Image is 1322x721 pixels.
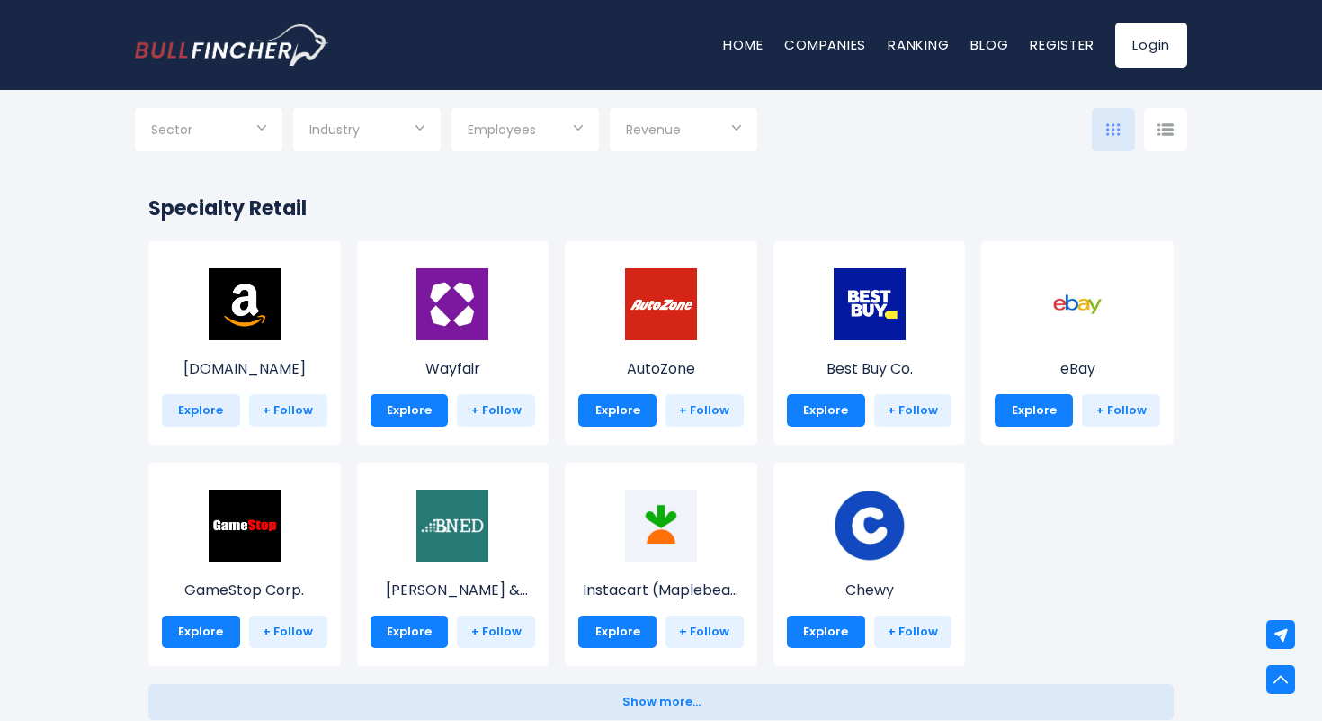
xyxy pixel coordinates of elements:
img: W.png [416,268,488,340]
span: Industry [309,122,360,138]
p: Amazon.com [162,358,327,380]
a: Blog [970,35,1008,54]
span: Sector [151,122,192,138]
input: Selection [309,115,424,148]
img: Bullfincher logo [135,24,329,66]
img: BBY.png [834,268,906,340]
button: Show more... [148,684,1174,720]
input: Selection [151,115,266,148]
p: Instacart (Maplebear) [578,580,744,601]
a: Chewy [787,523,952,601]
a: AutoZone [578,302,744,380]
a: Companies [784,35,866,54]
p: AutoZone [578,358,744,380]
a: Instacart (Maplebea... [578,523,744,601]
a: + Follow [249,394,327,427]
a: Go to homepage [135,24,328,66]
p: Chewy [787,580,952,601]
a: + Follow [874,616,952,648]
img: AZO.png [625,268,697,340]
img: CHWY.jpeg [834,490,906,562]
a: Explore [995,394,1073,427]
a: Explore [578,394,657,427]
a: [PERSON_NAME] & [PERSON_NAME] Educ... [371,523,536,601]
a: GameStop Corp. [162,523,327,601]
a: Best Buy Co. [787,302,952,380]
h2: Specialty Retail [148,194,1174,223]
img: icon-comp-list-view.svg [1157,123,1174,136]
img: BNED.png [416,490,488,562]
a: [DOMAIN_NAME] [162,302,327,380]
span: Employees [468,122,536,138]
a: Explore [578,616,657,648]
input: Selection [626,115,741,148]
a: Wayfair [371,302,536,380]
img: GME.png [209,490,281,562]
span: Revenue [626,122,681,138]
p: GameStop Corp. [162,580,327,601]
a: Explore [371,616,449,648]
input: Selection [468,115,583,148]
a: Home [723,35,763,54]
span: Show more... [622,696,701,709]
a: + Follow [1082,394,1160,427]
img: AMZN.png [209,268,281,340]
a: Login [1115,23,1187,68]
a: + Follow [249,616,327,648]
p: eBay [995,358,1160,380]
a: Explore [787,616,865,648]
p: Wayfair [371,358,536,380]
img: CART.png [625,490,697,562]
p: Barnes & Noble Education [371,580,536,601]
a: + Follow [874,394,952,427]
a: Explore [371,394,449,427]
a: Register [1030,35,1094,54]
a: Explore [787,394,865,427]
a: Explore [162,394,240,427]
a: + Follow [457,616,535,648]
a: + Follow [457,394,535,427]
img: icon-comp-grid.svg [1106,123,1121,136]
a: + Follow [665,616,744,648]
p: Best Buy Co. [787,358,952,380]
a: Ranking [888,35,949,54]
img: EBAY.png [1041,268,1113,340]
a: Explore [162,616,240,648]
a: eBay [995,302,1160,380]
a: + Follow [665,394,744,427]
